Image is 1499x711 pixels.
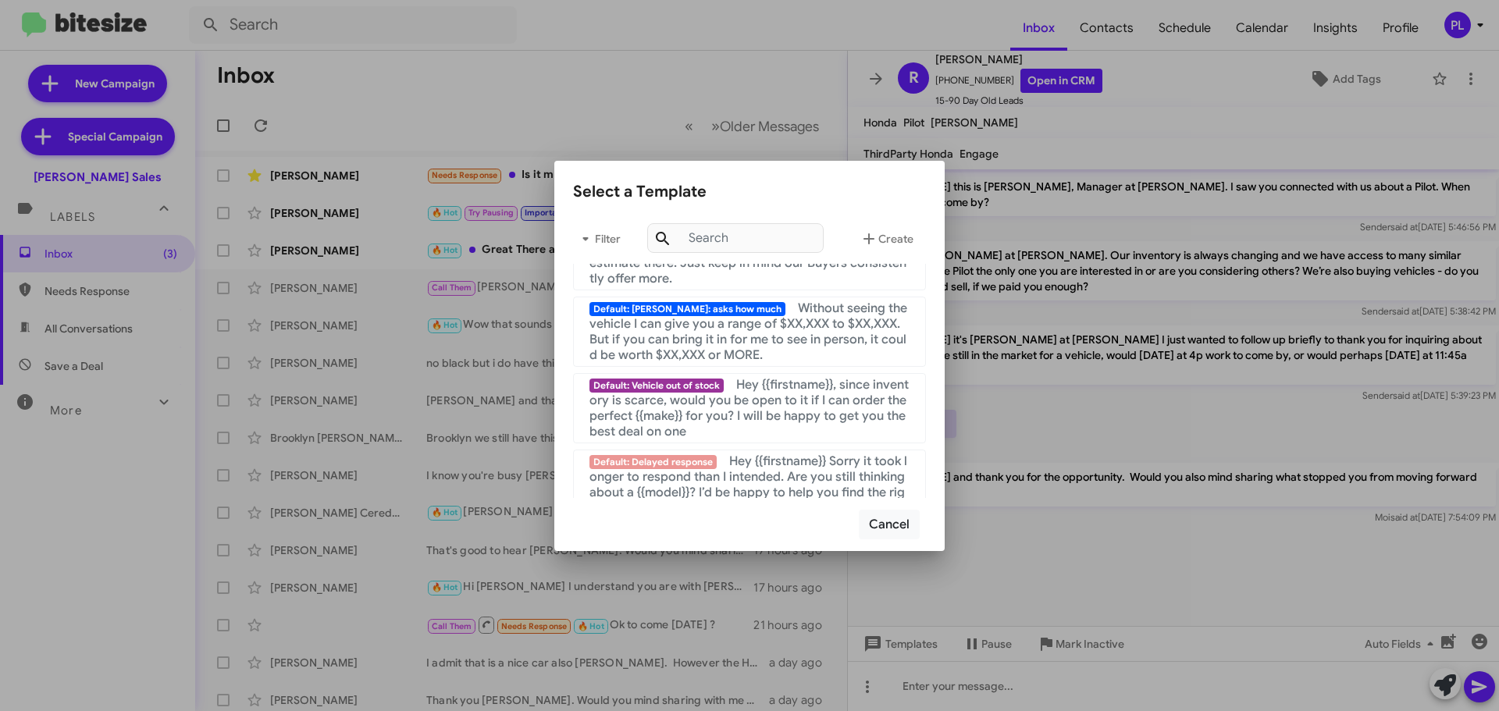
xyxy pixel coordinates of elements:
[589,379,724,393] span: Default: Vehicle out of stock
[589,453,907,516] span: Hey {{firstname}} Sorry it took longer to respond than I intended. Are you still thinking about a...
[847,220,926,258] button: Create
[573,180,926,204] div: Select a Template
[647,223,824,253] input: Search
[589,455,717,469] span: Default: Delayed response
[860,225,913,253] span: Create
[573,220,623,258] button: Filter
[589,300,907,363] span: Without seeing the vehicle I can give you a range of $XX,XXX to $XX,XXX. But if you can bring it ...
[573,225,623,253] span: Filter
[859,510,920,539] button: Cancel
[589,302,785,316] span: Default: [PERSON_NAME]: asks how much
[589,377,909,439] span: Hey {{firstname}}, since inventory is scarce, would you be open to it if I can order the perfect ...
